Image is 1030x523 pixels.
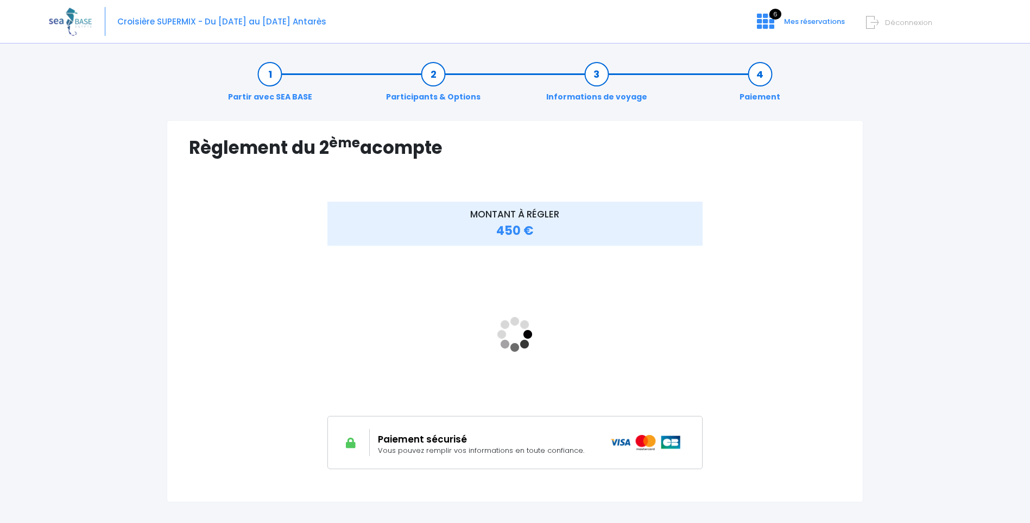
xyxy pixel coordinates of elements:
h1: Règlement du 2 acompte [189,137,841,158]
a: 6 Mes réservations [748,20,851,30]
iframe: <!-- //required --> [327,253,703,416]
a: Informations de voyage [541,69,653,103]
span: Vous pouvez remplir vos informations en toute confiance. [378,445,584,456]
a: Paiement [734,69,786,103]
span: Déconnexion [885,17,932,28]
span: 6 [769,9,781,20]
h2: Paiement sécurisé [378,434,594,445]
a: Participants & Options [381,69,486,103]
span: MONTANT À RÉGLER [470,208,559,221]
span: Croisière SUPERMIX - Du [DATE] au [DATE] Antarès [117,16,326,27]
sup: ème [329,133,360,152]
span: Mes réservations [784,16,845,27]
img: icons_paiement_securise@2x.png [610,435,681,450]
span: 450 € [496,222,534,239]
a: Partir avec SEA BASE [223,69,318,103]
